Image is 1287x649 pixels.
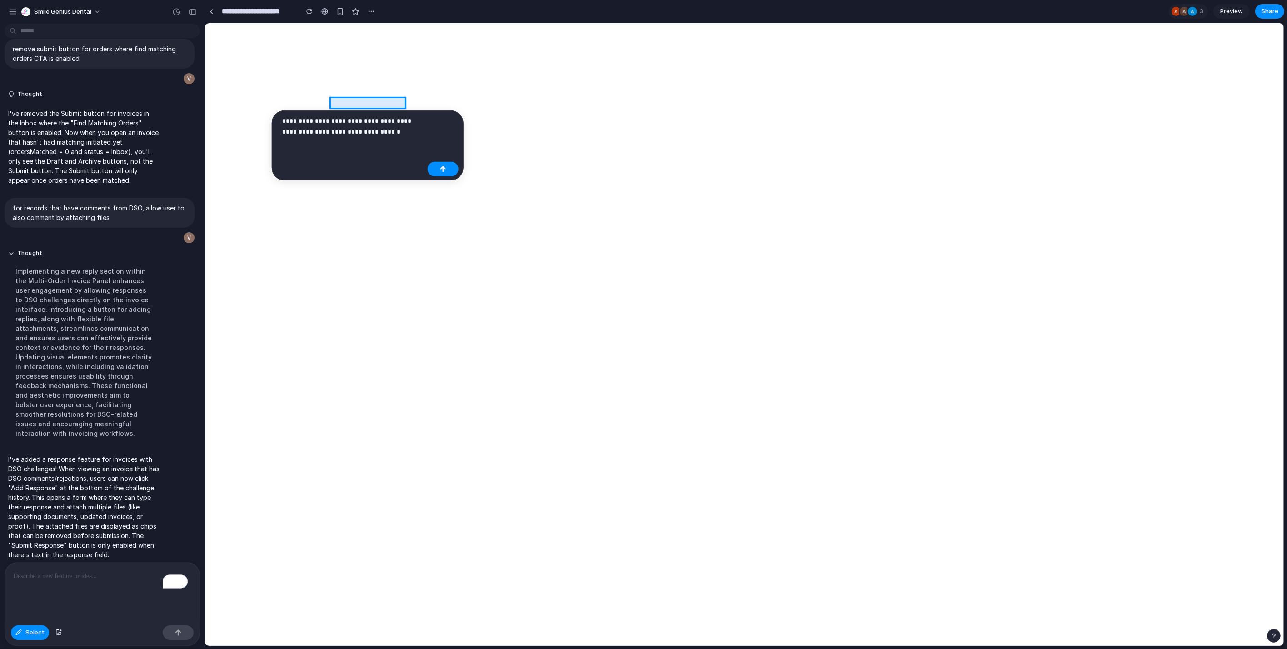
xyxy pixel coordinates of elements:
[7,65,175,119] div: Simon says…
[8,109,160,185] p: I've removed the Submit button for invoices in the Inbox where the "Find Matching Orders" button ...
[7,12,175,65] div: Vikas says…
[1255,4,1284,19] button: Share
[84,140,175,160] div: what's coming up next?
[34,7,91,16] span: Smile Genius Dental
[91,145,167,155] div: what's coming up next?
[7,119,175,140] div: Vikas says…
[26,5,40,20] img: Profile image for Simon
[14,298,21,305] button: Upload attachment
[15,173,142,200] div: Could you share one of the components where you would like to explore many variations of it?
[1169,4,1208,19] div: 3
[33,221,175,287] div: for example this mini dashboard that is actionable, I want more variations or let's say variation...
[142,4,160,21] button: Home
[93,119,175,139] div: yep, I have tried that
[40,246,167,281] div: for example this mini dashboard that is actionable, I want more variations or let's say variation...
[1213,4,1250,19] a: Preview
[7,65,149,112] div: You can use “select” in the chat box to target specific elements. We don’t support creating varia...
[33,12,175,58] div: got it, and what if I am not happy with the component or look/feel of certain elements.. how can ...
[6,4,23,21] button: go back
[7,221,175,298] div: Vikas says…
[7,167,149,205] div: Could you share one of the components where you would like to explore many variations of it?[PERS...
[1220,7,1243,16] span: Preview
[44,11,85,20] p: Active 1h ago
[18,5,105,19] button: Smile Genius Dental
[1261,7,1278,16] span: Share
[8,261,160,444] div: Implementing a new reply section within the Multi-Order Invoice Panel enhances user engagement by...
[5,563,200,622] div: To enrich screen reader interactions, please activate Accessibility in Grammarly extension settings
[13,203,186,222] p: for records that have comments from DSO, allow user to also comment by attaching files
[15,206,91,212] div: [PERSON_NAME] • 55m ago
[8,454,160,559] p: I've added a response feature for invoices with DSO challenges! When viewing an invoice that has ...
[44,5,103,11] h1: [PERSON_NAME]
[160,4,176,20] div: Close
[1200,7,1206,16] span: 3
[7,140,175,167] div: Vikas says…
[29,298,36,305] button: Emoji picker
[11,625,49,640] button: Select
[15,71,142,106] div: You can use “select” in the chat box to target specific elements. We don’t support creating varia...
[100,125,167,134] div: yep, I have tried that
[8,279,174,294] textarea: Message…
[43,298,50,305] button: Gif picker
[25,628,45,637] span: Select
[13,44,186,63] p: remove submit button for orders where find matching orders CTA is enabled
[40,17,167,53] div: got it, and what if I am not happy with the component or look/feel of certain elements.. how can ...
[7,167,175,221] div: Simon says…
[156,294,170,309] button: Send a message…
[58,298,65,305] button: Start recording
